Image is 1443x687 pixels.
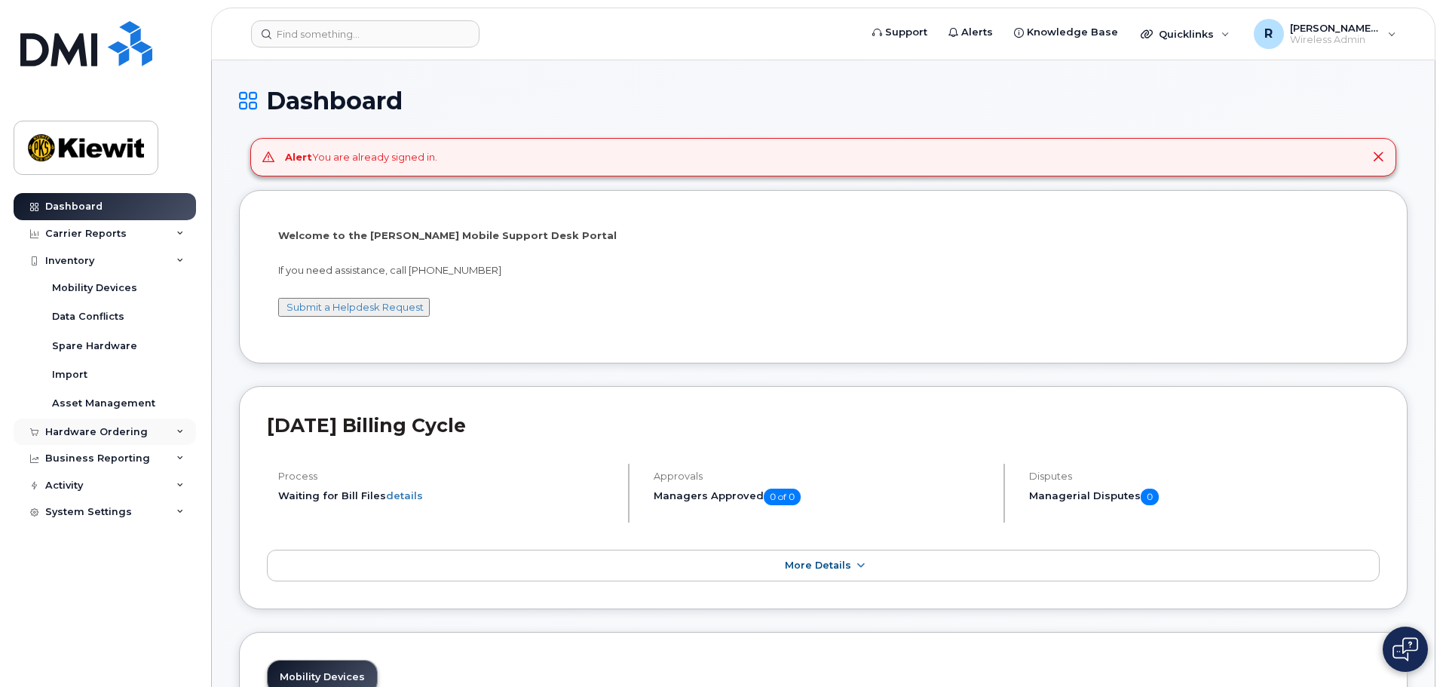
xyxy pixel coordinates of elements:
[278,489,615,503] li: Waiting for Bill Files
[785,560,851,571] span: More Details
[764,489,801,505] span: 0 of 0
[1029,489,1380,505] h5: Managerial Disputes
[654,471,991,482] h4: Approvals
[1392,637,1418,661] img: Open chat
[278,228,1368,243] p: Welcome to the [PERSON_NAME] Mobile Support Desk Portal
[386,489,423,501] a: details
[239,87,1408,114] h1: Dashboard
[285,151,312,163] strong: Alert
[286,301,424,313] a: Submit a Helpdesk Request
[654,489,991,505] h5: Managers Approved
[267,414,1380,437] h2: [DATE] Billing Cycle
[1141,489,1159,505] span: 0
[278,263,1368,278] p: If you need assistance, call [PHONE_NUMBER]
[285,150,437,164] div: You are already signed in.
[1029,471,1380,482] h4: Disputes
[278,298,430,317] button: Submit a Helpdesk Request
[278,471,615,482] h4: Process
